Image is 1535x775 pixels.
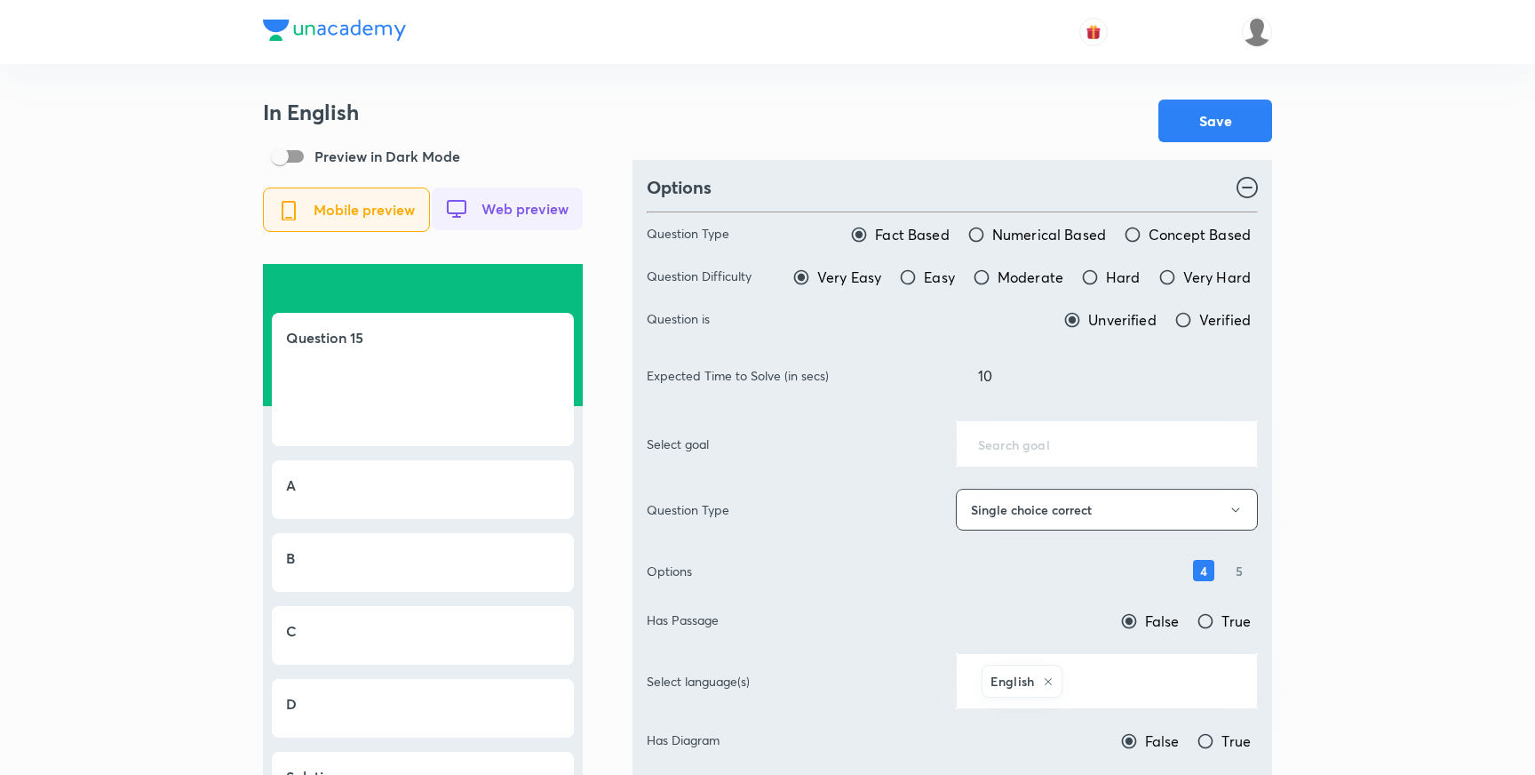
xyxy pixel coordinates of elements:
[647,224,729,245] p: Question Type
[286,693,297,715] h5: D
[647,435,709,453] p: Select goal
[992,224,1106,245] span: Numerical Based
[924,267,955,288] span: Easy
[817,267,881,288] span: Very Easy
[1149,224,1251,245] span: Concept Based
[263,20,406,41] img: Company Logo
[314,202,415,218] span: Mobile preview
[1229,560,1250,581] h6: 5
[647,672,750,691] p: Select language(s)
[286,327,560,348] h5: Question 15
[647,267,752,288] p: Question Difficulty
[263,20,406,45] a: Company Logo
[1247,680,1251,683] button: Open
[998,267,1063,288] span: Moderate
[647,366,829,385] p: Expected Time to Solve (in secs)
[647,562,692,580] p: Options
[1193,560,1214,581] h6: 4
[263,100,583,125] h3: In English
[286,547,295,569] h5: B
[1183,267,1251,288] span: Very Hard
[1221,731,1251,752] span: True
[1158,100,1272,142] button: Save
[647,611,719,632] p: Has Passage
[647,174,712,201] h4: Options
[956,489,1258,531] button: Single choice correct
[1088,309,1157,331] span: Unverified
[875,224,950,245] span: Fact Based
[286,620,297,642] h5: C
[978,435,1236,452] input: Search goal
[286,475,296,496] h5: A
[1221,611,1251,632] span: True
[990,672,1034,691] h6: English
[1242,17,1272,47] img: Ajit
[647,500,729,519] p: Question Type
[647,309,710,331] p: Question is
[957,353,1257,398] input: in secs
[1247,443,1251,446] button: Open
[1145,731,1180,752] span: False
[1106,267,1141,288] span: Hard
[314,146,460,167] p: Preview in Dark Mode
[1079,18,1108,46] button: avatar
[481,201,569,217] span: Web preview
[1145,611,1180,632] span: False
[1086,24,1102,40] img: avatar
[1199,309,1251,331] span: Verified
[647,731,720,752] p: Has Diagram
